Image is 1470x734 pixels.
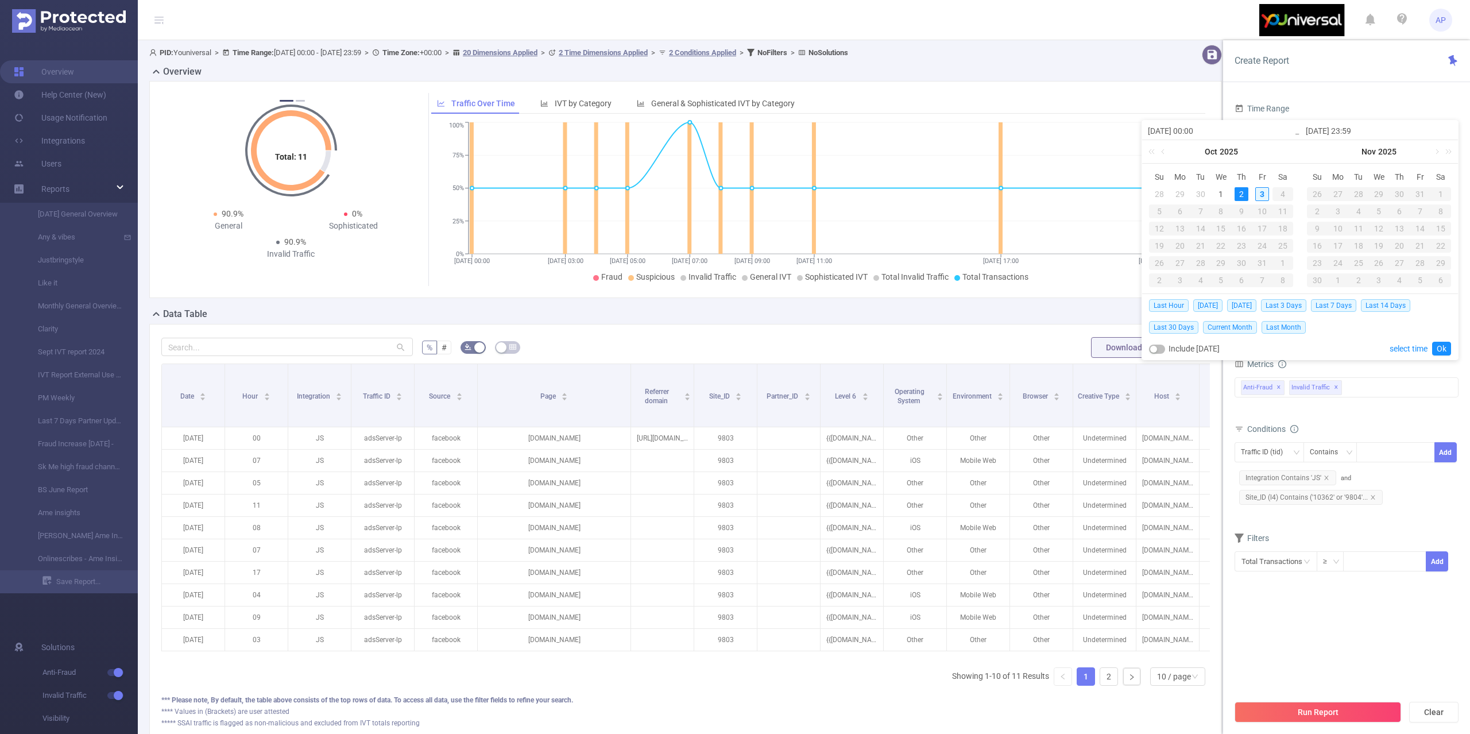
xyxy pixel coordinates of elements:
[1348,186,1369,203] td: October 28, 2025
[1170,168,1190,186] th: Mon
[1231,256,1252,270] div: 30
[796,257,832,265] tspan: [DATE] 11:00
[163,65,202,79] h2: Overview
[1211,203,1232,220] td: October 8, 2025
[736,48,747,57] span: >
[1235,187,1248,201] div: 2
[509,343,516,350] i: icon: table
[1190,272,1211,289] td: November 4, 2025
[42,684,138,707] span: Invalid Traffic
[1190,222,1211,235] div: 14
[1369,272,1390,289] td: December 3, 2025
[636,272,675,281] span: Suspicious
[1170,254,1190,272] td: October 27, 2025
[1272,203,1293,220] td: October 11, 2025
[1149,254,1170,272] td: October 26, 2025
[1430,172,1451,182] span: Sa
[1430,203,1451,220] td: November 8, 2025
[1276,381,1281,395] span: ✕
[808,48,848,57] b: No Solutions
[1100,667,1118,686] li: 2
[637,99,645,107] i: icon: bar-chart
[1152,187,1166,201] div: 28
[1432,342,1451,356] a: Ok
[1170,222,1190,235] div: 13
[23,203,124,226] a: [DATE] General Overview
[1430,187,1451,201] div: 1
[1369,203,1390,220] td: November 5, 2025
[1410,239,1430,253] div: 21
[1389,168,1410,186] th: Thu
[1410,203,1430,220] td: November 7, 2025
[14,129,85,152] a: Integrations
[1389,187,1410,201] div: 30
[23,226,124,249] a: Any & vibes
[1190,204,1211,218] div: 7
[1431,140,1441,163] a: Next month (PageDown)
[1328,204,1348,218] div: 3
[1149,172,1170,182] span: Su
[1377,140,1398,163] a: 2025
[1235,55,1289,66] span: Create Report
[1149,186,1170,203] td: September 28, 2025
[160,48,173,57] b: PID:
[559,48,648,57] u: 2 Time Dimensions Applied
[1211,222,1232,235] div: 15
[1430,254,1451,272] td: November 29, 2025
[1410,222,1430,235] div: 14
[1328,187,1348,201] div: 27
[1146,140,1161,163] a: Last year (Control + left)
[1218,140,1239,163] a: 2025
[452,152,464,159] tspan: 75%
[1328,256,1348,270] div: 24
[1211,237,1232,254] td: October 22, 2025
[451,99,515,108] span: Traffic Over Time
[1307,256,1328,270] div: 23
[1139,257,1174,265] tspan: [DATE] 22:00
[1272,222,1293,235] div: 18
[41,177,69,200] a: Reports
[452,218,464,225] tspan: 25%
[1272,237,1293,254] td: October 25, 2025
[1410,237,1430,254] td: November 21, 2025
[1369,172,1390,182] span: We
[1252,272,1272,289] td: November 7, 2025
[1426,551,1448,571] button: Add
[1389,220,1410,237] td: November 13, 2025
[1307,272,1328,289] td: November 30, 2025
[23,501,124,524] a: Ame insights
[1369,168,1390,186] th: Wed
[1307,220,1328,237] td: November 9, 2025
[1252,237,1272,254] td: October 24, 2025
[1307,239,1328,253] div: 16
[456,250,464,258] tspan: 0%
[1389,204,1410,218] div: 6
[1190,239,1211,253] div: 21
[1252,254,1272,272] td: October 31, 2025
[222,209,243,218] span: 90.9%
[1436,9,1446,32] span: AP
[1360,140,1377,163] a: Nov
[1190,254,1211,272] td: October 28, 2025
[1252,256,1272,270] div: 31
[1369,222,1390,235] div: 12
[1348,254,1369,272] td: November 25, 2025
[23,547,124,570] a: Onlinescribes - Ame Insights
[1293,449,1300,457] i: icon: down
[14,106,107,129] a: Usage Notification
[1252,220,1272,237] td: October 17, 2025
[23,249,124,272] a: Justbringstyle
[1307,186,1328,203] td: October 26, 2025
[1334,381,1339,395] span: ✕
[1252,239,1272,253] div: 24
[1252,172,1272,182] span: Fr
[42,661,138,684] span: Anti-Fraud
[1157,668,1191,685] div: 10 / page
[1348,172,1369,182] span: Tu
[1148,124,1294,138] input: Start date
[280,100,293,102] button: 1
[437,99,445,107] i: icon: line-chart
[1348,187,1369,201] div: 28
[1369,254,1390,272] td: November 26, 2025
[1430,222,1451,235] div: 15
